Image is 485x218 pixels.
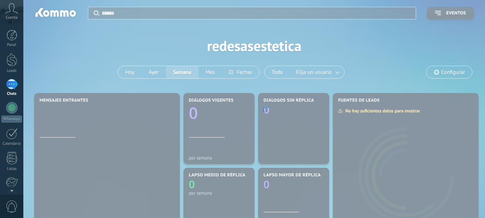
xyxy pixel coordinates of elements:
div: WhatsApp [1,116,22,122]
div: Panel [1,43,22,47]
div: Leads [1,69,22,73]
div: Listas [1,167,22,171]
div: Calendario [1,142,22,146]
div: Chats [1,92,22,96]
span: Cuenta [6,15,18,20]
